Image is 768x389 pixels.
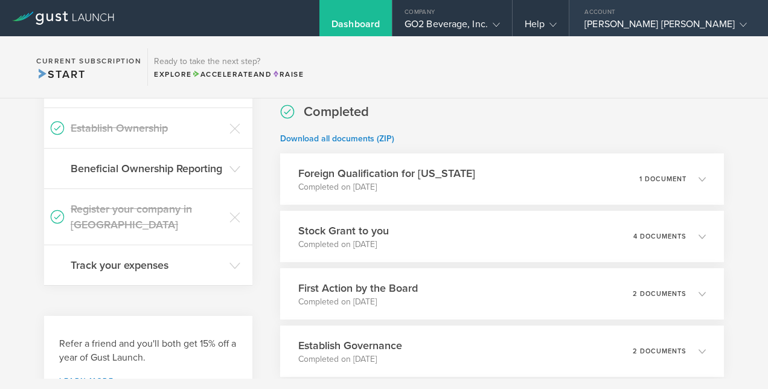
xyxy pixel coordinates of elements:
p: Completed on [DATE] [298,296,418,308]
div: Ready to take the next step?ExploreAccelerateandRaise [147,48,310,86]
div: [PERSON_NAME] [PERSON_NAME] [584,18,747,36]
div: Dashboard [331,18,380,36]
p: Completed on [DATE] [298,353,402,365]
div: GO2 Beverage, Inc. [405,18,500,36]
h3: Ready to take the next step? [154,57,304,66]
p: Completed on [DATE] [298,181,475,193]
h3: Register your company in [GEOGRAPHIC_DATA] [71,201,223,233]
h3: Refer a friend and you'll both get 15% off a year of Gust Launch. [59,337,237,365]
h3: First Action by the Board [298,280,418,296]
p: 4 documents [633,233,686,240]
a: Learn more [59,377,237,384]
div: Help [525,18,557,36]
span: Accelerate [192,70,254,79]
h3: Beneficial Ownership Reporting [71,161,223,176]
p: 2 documents [633,348,686,355]
span: and [192,70,272,79]
span: Start [36,68,85,81]
span: Raise [272,70,304,79]
h3: Establish Governance [298,338,402,353]
p: 1 document [639,176,686,182]
p: 2 documents [633,291,686,297]
h3: Track your expenses [71,257,223,273]
h2: Current Subscription [36,57,141,65]
p: Completed on [DATE] [298,239,389,251]
h2: Completed [304,103,369,121]
h3: Foreign Qualification for [US_STATE] [298,166,475,181]
h3: Establish Ownership [71,120,223,136]
div: Explore [154,69,304,80]
h3: Stock Grant to you [298,223,389,239]
a: Download all documents (ZIP) [280,133,394,144]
